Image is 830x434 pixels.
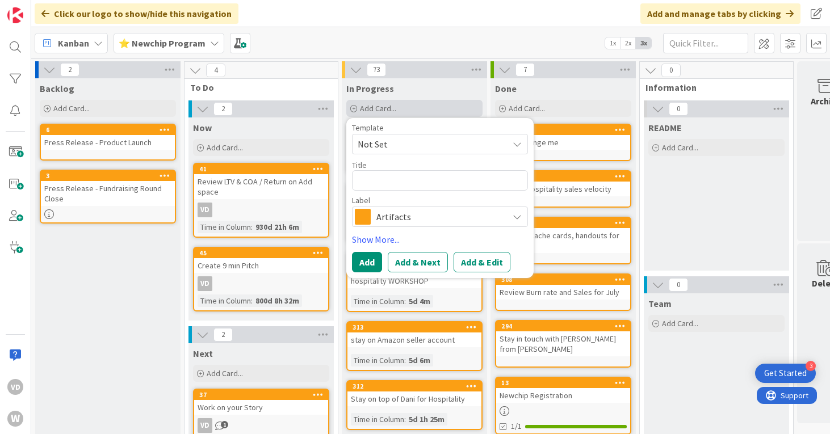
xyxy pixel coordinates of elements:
div: Add and manage tabs by clicking [640,3,800,24]
div: Time in Column [351,295,404,307]
div: VD [194,418,328,433]
a: 314Add to deck Miami move and hospitality WORKSHOPTime in Column:5d 4m [346,252,483,312]
span: 4 [206,64,225,77]
div: 13 [496,378,630,388]
span: Add Card... [360,103,396,113]
div: 312 [353,382,481,390]
div: VD [198,276,212,291]
button: Add & Next [388,252,448,272]
span: Next [193,348,213,359]
div: 3 [41,171,175,181]
span: Add Card... [207,142,243,153]
span: Label [352,196,370,204]
div: 5d 4m [406,295,433,307]
div: 37Work on your Story [194,390,328,415]
div: stay on Amazon seller account [347,332,481,347]
div: VD [7,379,23,395]
span: In Progress [346,83,394,94]
div: 313 [347,322,481,332]
a: 298Update range me [495,124,631,161]
span: Artifacts [376,209,502,225]
div: 37 [199,391,328,399]
span: Template [352,124,384,132]
span: 0 [661,64,681,77]
a: 45Create 9 min PitchVDTime in Column:800d 8h 32m [193,247,329,311]
a: 3Press Release - Fundraising Round Close [40,170,176,224]
span: Add Card... [662,142,698,153]
div: Time in Column [198,221,251,233]
span: Not Set [358,137,500,151]
span: : [404,295,406,307]
div: 294Stay in touch with [PERSON_NAME] from [PERSON_NAME] [496,321,630,356]
div: Update Hospitality sales velocity [496,182,630,196]
div: 298 [501,126,630,134]
div: Time in Column [351,354,404,366]
div: 311 [496,171,630,182]
div: Staples, Cache cards, handouts for demos [496,228,630,253]
span: Kanban [58,36,89,50]
button: Add [352,252,382,272]
span: : [251,294,253,307]
div: Time in Column [351,413,404,425]
div: W [7,411,23,427]
div: VD [194,276,328,291]
div: VD [198,418,212,433]
b: ⭐ Newchip Program [119,37,206,49]
div: 311Update Hospitality sales velocity [496,171,630,196]
span: 0 [669,278,688,292]
div: Work on your Story [194,400,328,415]
a: 41Review LTV & COA / Return on Add spaceVDTime in Column:930d 21h 6m [193,163,329,238]
div: 294 [501,322,630,330]
span: : [404,354,406,366]
span: : [251,221,253,233]
div: Get Started [764,368,807,379]
div: 5d 1h 25m [406,413,447,425]
div: 37 [194,390,328,400]
div: 312 [347,381,481,391]
div: 45Create 9 min Pitch [194,248,328,273]
div: Click our logo to show/hide this navigation [35,3,238,24]
span: Add Card... [53,103,90,113]
div: 313stay on Amazon seller account [347,322,481,347]
span: 2 [60,63,79,77]
div: 3Press Release - Fundraising Round Close [41,171,175,206]
span: 3x [636,37,651,49]
span: To Do [190,82,324,93]
div: 45 [199,249,328,257]
input: Quick Filter... [663,33,748,53]
div: 3 [806,361,816,371]
img: Visit kanbanzone.com [7,7,23,23]
div: 5d 6m [406,354,433,366]
span: Backlog [40,83,74,94]
span: 0 [669,102,688,116]
div: Newchip Registration [496,388,630,403]
button: Add & Edit [454,252,510,272]
div: Stay on top of Dani for Hospitality [347,391,481,406]
div: Press Release - Fundraising Round Close [41,181,175,206]
span: 1x [605,37,621,49]
span: Add Card... [509,103,545,113]
div: 41Review LTV & COA / Return on Add space [194,164,328,199]
div: Review Burn rate and Sales for July [496,285,630,300]
div: 308Review Burn rate and Sales for July [496,275,630,300]
div: Add to deck Miami move and hospitality WORKSHOP [347,263,481,288]
div: 13 [501,379,630,387]
span: README [648,122,682,133]
span: Add Card... [207,368,243,378]
div: 41 [199,165,328,173]
div: 313 [353,323,481,331]
div: 930d 21h 6m [253,221,302,233]
div: Time in Column [198,294,251,307]
div: 800d 8h 32m [253,294,302,307]
span: Add Card... [662,318,698,328]
div: 298Update range me [496,125,630,150]
span: 2x [621,37,636,49]
span: 1/1 [511,420,522,432]
a: 6Press Release - Product Launch [40,124,176,161]
span: 2 [213,102,233,116]
div: 6 [46,126,175,134]
div: Open Get Started checklist, remaining modules: 3 [755,364,816,383]
span: : [404,413,406,425]
span: Team [648,298,672,309]
a: 313stay on Amazon seller accountTime in Column:5d 6m [346,321,483,371]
